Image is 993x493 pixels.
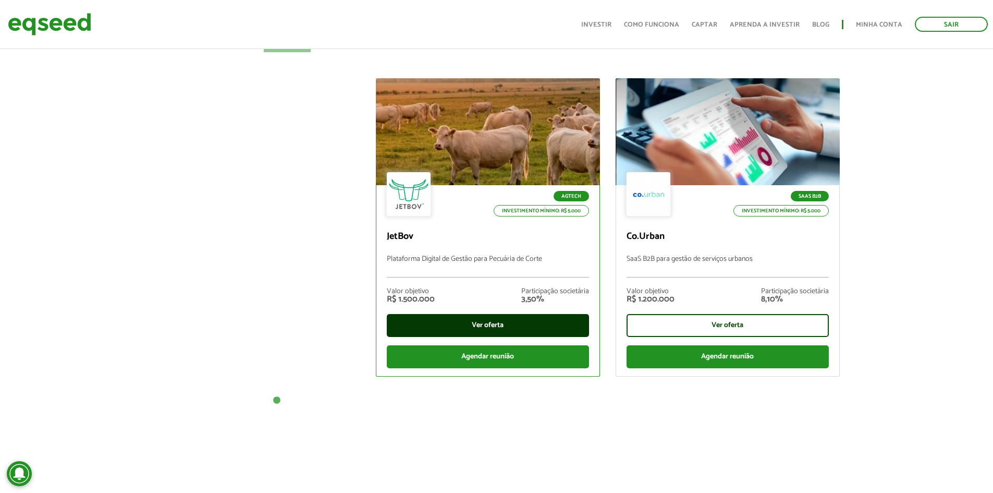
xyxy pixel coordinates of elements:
img: EqSeed [8,10,91,38]
div: 8,10% [761,295,829,304]
div: Valor objetivo [387,288,435,295]
p: Co.Urban [627,231,829,243]
p: SaaS B2B para gestão de serviços urbanos [627,255,829,278]
a: Sair [915,17,988,32]
div: Participação societária [521,288,589,295]
div: Ver oferta [387,314,589,337]
div: Valor objetivo [627,288,675,295]
a: SaaS B2B Investimento mínimo: R$ 5.000 Co.Urban SaaS B2B para gestão de serviços urbanos Valor ob... [616,78,840,377]
p: SaaS B2B [791,191,829,201]
a: Aprenda a investir [730,21,800,28]
a: Captar [692,21,717,28]
div: Participação societária [761,288,829,295]
div: R$ 1.200.000 [627,295,675,304]
p: Agtech [554,191,589,201]
div: Agendar reunião [387,345,589,368]
p: Investimento mínimo: R$ 5.000 [494,205,589,217]
div: Ver oferta [627,314,829,337]
div: R$ 1.500.000 [387,295,435,304]
p: Investimento mínimo: R$ 5.000 [733,205,829,217]
div: 3,50% [521,295,589,304]
a: Como funciona [624,21,679,28]
a: Investir [581,21,611,28]
a: Agtech Investimento mínimo: R$ 5.000 JetBov Plataforma Digital de Gestão para Pecuária de Corte V... [376,78,600,377]
p: JetBov [387,231,589,243]
div: Agendar reunião [627,345,829,368]
button: 1 of 1 [272,395,282,406]
a: Blog [812,21,829,28]
p: Plataforma Digital de Gestão para Pecuária de Corte [387,255,589,278]
a: Minha conta [856,21,902,28]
